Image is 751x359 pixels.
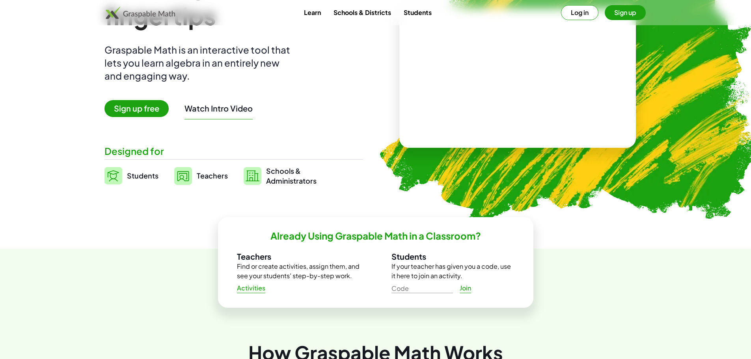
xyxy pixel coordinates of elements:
[104,43,294,82] div: Graspable Math is an interactive tool that lets you learn algebra in an entirely new and engaging...
[460,284,471,292] span: Join
[197,171,228,180] span: Teachers
[561,5,598,20] button: Log in
[327,5,397,20] a: Schools & Districts
[184,103,253,113] button: Watch Intro Video
[237,284,266,292] span: Activities
[270,230,481,242] h2: Already Using Graspable Math in a Classroom?
[127,171,158,180] span: Students
[174,167,192,185] img: svg%3e
[298,5,327,20] a: Learn
[266,166,317,186] span: Schools & Administrators
[453,281,478,295] a: Join
[104,167,122,184] img: svg%3e
[391,262,514,281] p: If your teacher has given you a code, use it here to join an activity.
[237,251,360,262] h3: Teachers
[391,251,514,262] h3: Students
[104,166,158,186] a: Students
[458,49,577,108] video: What is this? This is dynamic math notation. Dynamic math notation plays a central role in how Gr...
[244,166,317,186] a: Schools &Administrators
[397,5,438,20] a: Students
[231,281,272,295] a: Activities
[104,145,363,158] div: Designed for
[174,166,228,186] a: Teachers
[244,167,261,185] img: svg%3e
[104,100,169,117] span: Sign up free
[237,262,360,281] p: Find or create activities, assign them, and see your students' step-by-step work.
[605,5,646,20] button: Sign up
